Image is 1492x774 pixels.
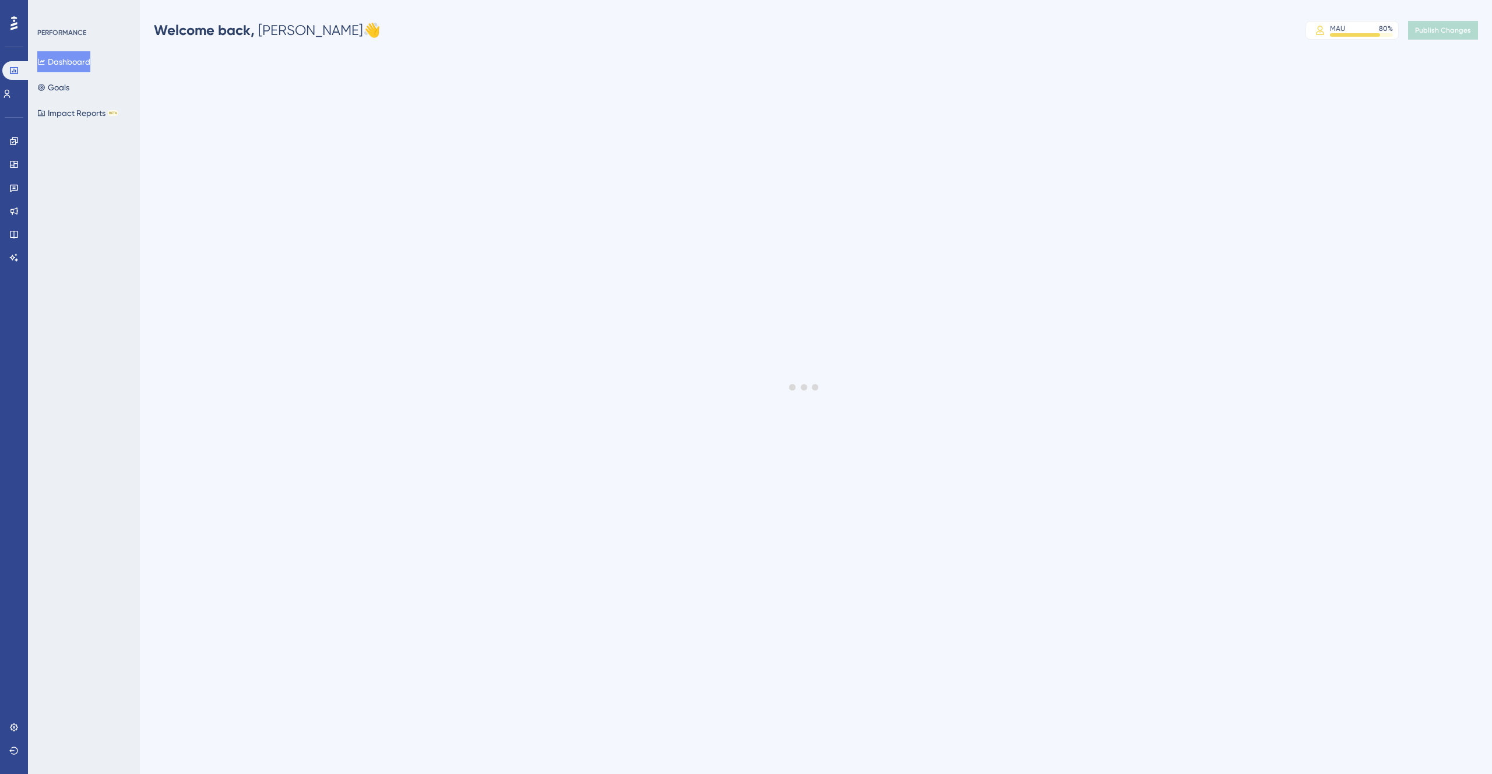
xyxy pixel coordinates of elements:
[154,21,381,40] div: [PERSON_NAME] 👋
[1330,24,1345,33] div: MAU
[1379,24,1393,33] div: 80 %
[37,28,86,37] div: PERFORMANCE
[1415,26,1471,35] span: Publish Changes
[108,110,118,116] div: BETA
[37,77,69,98] button: Goals
[154,22,255,38] span: Welcome back,
[1408,21,1478,40] button: Publish Changes
[37,51,90,72] button: Dashboard
[37,103,118,124] button: Impact ReportsBETA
